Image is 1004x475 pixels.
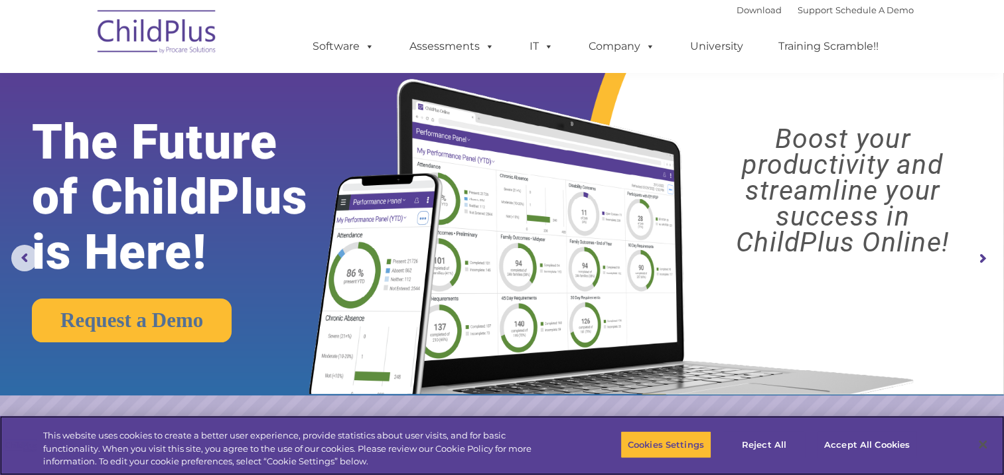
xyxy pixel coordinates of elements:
button: Accept All Cookies [817,431,917,458]
rs-layer: The Future of ChildPlus is Here! [32,115,352,280]
img: ChildPlus by Procare Solutions [91,1,224,67]
a: Request a Demo [32,299,232,342]
button: Reject All [723,431,806,458]
a: Assessments [396,33,508,60]
span: Last name [184,88,225,98]
rs-layer: Boost your productivity and streamline your success in ChildPlus Online! [693,126,991,255]
a: Download [737,5,782,15]
button: Cookies Settings [620,431,711,458]
button: Close [968,430,997,459]
font: | [737,5,914,15]
span: Phone number [184,142,241,152]
a: Company [575,33,668,60]
a: Software [299,33,388,60]
a: Training Scramble!! [765,33,892,60]
div: This website uses cookies to create a better user experience, provide statistics about user visit... [43,429,552,468]
a: Schedule A Demo [835,5,914,15]
a: University [677,33,756,60]
a: IT [516,33,567,60]
a: Support [798,5,833,15]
